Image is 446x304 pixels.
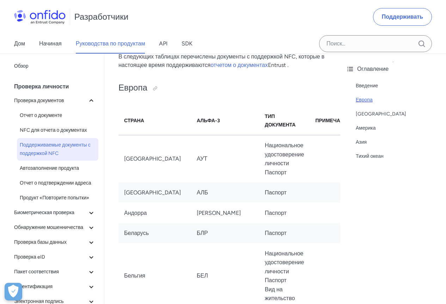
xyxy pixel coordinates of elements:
font: БЛР [197,230,208,236]
a: [GEOGRAPHIC_DATA] [356,110,440,118]
a: Продукт «Повторите попытки» [17,191,98,205]
button: Проверка eID [11,250,98,264]
font: Продукт «Повторите попытки» [20,195,89,201]
font: Национальное удостоверение личности [265,250,304,275]
font: [PERSON_NAME] [197,210,241,216]
font: Паспорт [265,277,287,284]
a: Европа [356,96,440,104]
font: Андорра [124,210,147,216]
font: Тихий океан [356,153,384,159]
font: Аутентификация [14,284,53,290]
font: Проверка документов [14,98,64,104]
font: Дом [14,40,25,47]
font: Паспорт [265,189,287,196]
a: Дом [14,34,25,54]
font: [GEOGRAPHIC_DATA] [124,155,181,162]
font: Паспорт [265,230,287,236]
font: NFC для отчета о документах [20,127,87,133]
font: Тип документа [265,113,295,128]
font: Вид на жительство [265,286,295,302]
a: отчетом о документах [210,62,268,68]
font: БЕЛ [197,272,208,279]
button: Проверка базы данных [11,235,98,249]
font: Отчет о подтверждении адреса [20,180,91,186]
a: Отчет о подтверждении адреса [17,176,98,190]
font: Обнаружение мошенничества [14,224,83,230]
font: АУТ [197,155,207,162]
a: SDK [182,34,193,54]
a: Поддерживать [373,8,432,26]
button: Биометрическая проверка [11,206,98,220]
font: Биометрическая проверка [14,210,74,216]
font: Автозаполнение продукта [20,165,79,171]
font: [GEOGRAPHIC_DATA] [124,189,181,196]
font: Паспорт [265,210,287,216]
a: NFC для отчета о документах [17,123,98,137]
a: API [159,34,167,54]
font: Азия [356,139,367,145]
font: SDK [182,40,193,47]
font: API [159,40,167,47]
font: Америка [356,125,376,131]
a: Начиная [39,34,62,54]
a: Обзор [11,59,98,73]
a: Отчет о документе [17,108,98,123]
a: Введение [356,82,440,90]
font: Поддерживать [382,13,423,20]
input: Поле ввода поиска Onfido [319,35,432,52]
font: Проверка личности [14,83,69,90]
a: Руководства по продуктам [76,34,145,54]
a: Поддерживаемые документы с поддержкой NFC [17,138,98,161]
font: Обзор [14,63,28,69]
button: Проверка документов [11,94,98,108]
div: Настройки файлов cookie [5,283,22,300]
a: Автозаполнение продукта [17,161,98,175]
font: Европа [118,82,147,93]
font: Поддерживаемые документы с поддержкой NFC [20,142,91,156]
font: Пакет соответствия [14,269,59,275]
font: Страна [124,118,144,124]
font: Введение [356,83,378,89]
a: Азия [356,138,440,147]
button: Аутентификация [11,280,98,294]
font: Отчет о документе [20,112,62,118]
font: Руководства по продуктам [76,40,145,47]
font: Бельгия [124,272,145,279]
font: В следующих таблицах перечислены документы с поддержкой NFC, которые в настоящее время поддержива... [118,53,324,68]
font: Примечания [315,118,351,124]
font: Альфа-3 [197,118,220,124]
font: Проверка eID [14,254,45,260]
font: Европа [356,97,373,103]
font: Национальное удостоверение личности [265,142,304,167]
a: Тихий океан [356,152,440,161]
button: Открыть настройки [5,283,22,300]
button: Обнаружение мошенничества [11,221,98,235]
font: Entrust . [268,62,288,68]
font: Начиная [39,40,62,47]
font: Разработчики [74,12,128,22]
font: АЛБ [197,189,208,196]
font: Проверка базы данных [14,239,67,245]
img: Логотип Онфидо [14,10,66,24]
font: Беларусь [124,230,149,236]
font: Паспорт [265,169,287,176]
button: Пакет соответствия [11,265,98,279]
font: Оглавление [357,66,389,72]
a: Америка [356,124,440,132]
font: [GEOGRAPHIC_DATA] [356,111,406,117]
